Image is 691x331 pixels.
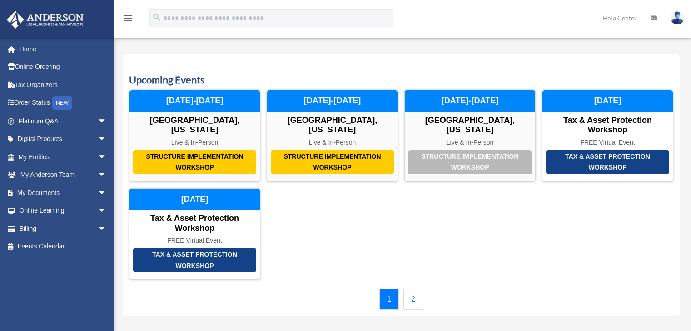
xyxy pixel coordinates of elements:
div: Tax & Asset Protection Workshop [129,214,260,233]
div: Live & In-Person [405,139,535,146]
div: [GEOGRAPHIC_DATA], [US_STATE] [267,116,398,135]
i: search [152,12,162,22]
i: menu [123,13,134,24]
div: FREE Virtual Event [542,139,673,146]
span: arrow_drop_down [98,112,116,131]
div: [DATE] [542,90,673,112]
div: Tax & Asset Protection Workshop [133,248,256,272]
div: [GEOGRAPHIC_DATA], [US_STATE] [129,116,260,135]
a: Billingarrow_drop_down [6,219,120,238]
span: arrow_drop_down [98,184,116,202]
a: Tax & Asset Protection Workshop Tax & Asset Protection Workshop FREE Virtual Event [DATE] [542,90,673,181]
a: My Documentsarrow_drop_down [6,184,120,202]
a: Structure Implementation Workshop [GEOGRAPHIC_DATA], [US_STATE] Live & In-Person [DATE]-[DATE] [267,90,398,181]
div: Structure Implementation Workshop [408,150,532,174]
a: Structure Implementation Workshop [GEOGRAPHIC_DATA], [US_STATE] Live & In-Person [DATE]-[DATE] [129,90,260,181]
span: arrow_drop_down [98,219,116,238]
img: Anderson Advisors Platinum Portal [4,11,86,29]
div: Live & In-Person [267,139,398,146]
div: Tax & Asset Protection Workshop [542,116,673,135]
a: menu [123,16,134,24]
div: Structure Implementation Workshop [271,150,394,174]
div: Structure Implementation Workshop [133,150,256,174]
a: Online Learningarrow_drop_down [6,202,120,220]
a: My Anderson Teamarrow_drop_down [6,166,120,184]
a: 1 [379,289,399,310]
span: arrow_drop_down [98,130,116,149]
div: [GEOGRAPHIC_DATA], [US_STATE] [405,116,535,135]
div: FREE Virtual Event [129,237,260,244]
div: [DATE]-[DATE] [129,90,260,112]
div: Tax & Asset Protection Workshop [546,150,669,174]
a: Home [6,40,120,58]
span: arrow_drop_down [98,166,116,185]
h3: Upcoming Events [129,73,673,87]
img: User Pic [671,11,684,24]
div: [DATE]-[DATE] [405,90,535,112]
a: Digital Productsarrow_drop_down [6,130,120,148]
a: Tax Organizers [6,76,120,94]
div: [DATE] [129,189,260,210]
a: Structure Implementation Workshop [GEOGRAPHIC_DATA], [US_STATE] Live & In-Person [DATE]-[DATE] [404,90,536,181]
div: NEW [52,96,72,110]
span: arrow_drop_down [98,148,116,166]
a: Online Ordering [6,58,120,76]
div: [DATE]-[DATE] [267,90,398,112]
a: Events Calendar [6,238,116,256]
a: 2 [403,289,423,310]
a: Tax & Asset Protection Workshop Tax & Asset Protection Workshop FREE Virtual Event [DATE] [129,188,260,280]
a: Order StatusNEW [6,94,120,112]
a: My Entitiesarrow_drop_down [6,148,120,166]
span: arrow_drop_down [98,202,116,220]
a: Platinum Q&Aarrow_drop_down [6,112,120,130]
div: Live & In-Person [129,139,260,146]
